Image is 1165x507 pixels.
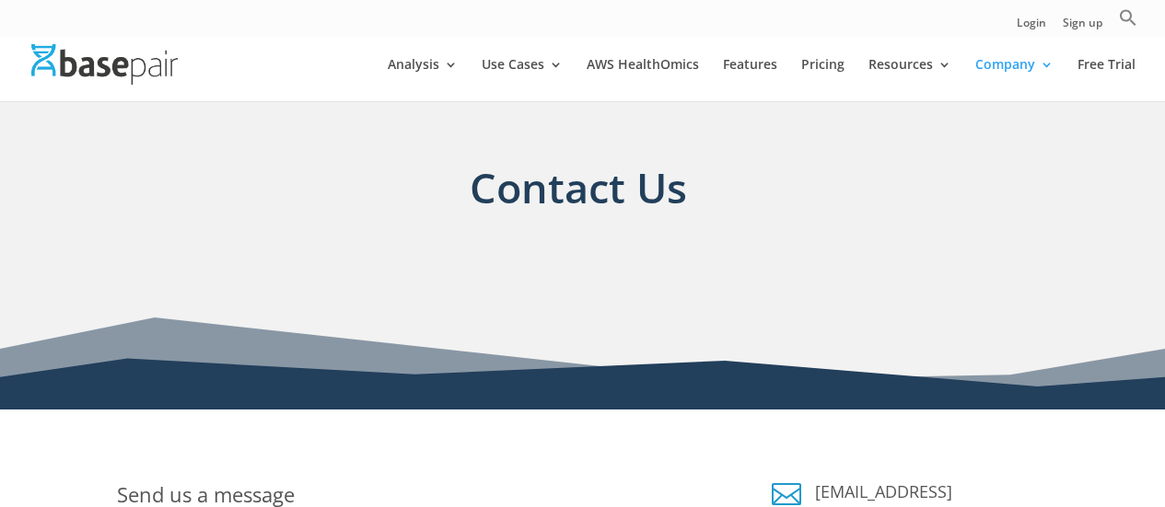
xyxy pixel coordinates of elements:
svg: Search [1119,8,1137,27]
a: Free Trial [1078,58,1136,101]
a: Company [975,58,1054,101]
img: Basepair [31,44,178,84]
h1: Contact Us [117,157,1040,247]
a: Use Cases [482,58,563,101]
a: Search Icon Link [1119,8,1137,37]
a: Sign up [1063,17,1102,37]
a: AWS HealthOmics [587,58,699,101]
a: Pricing [801,58,845,101]
a: Features [723,58,777,101]
a: Resources [868,58,951,101]
a: Login [1017,17,1046,37]
a: Analysis [388,58,458,101]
